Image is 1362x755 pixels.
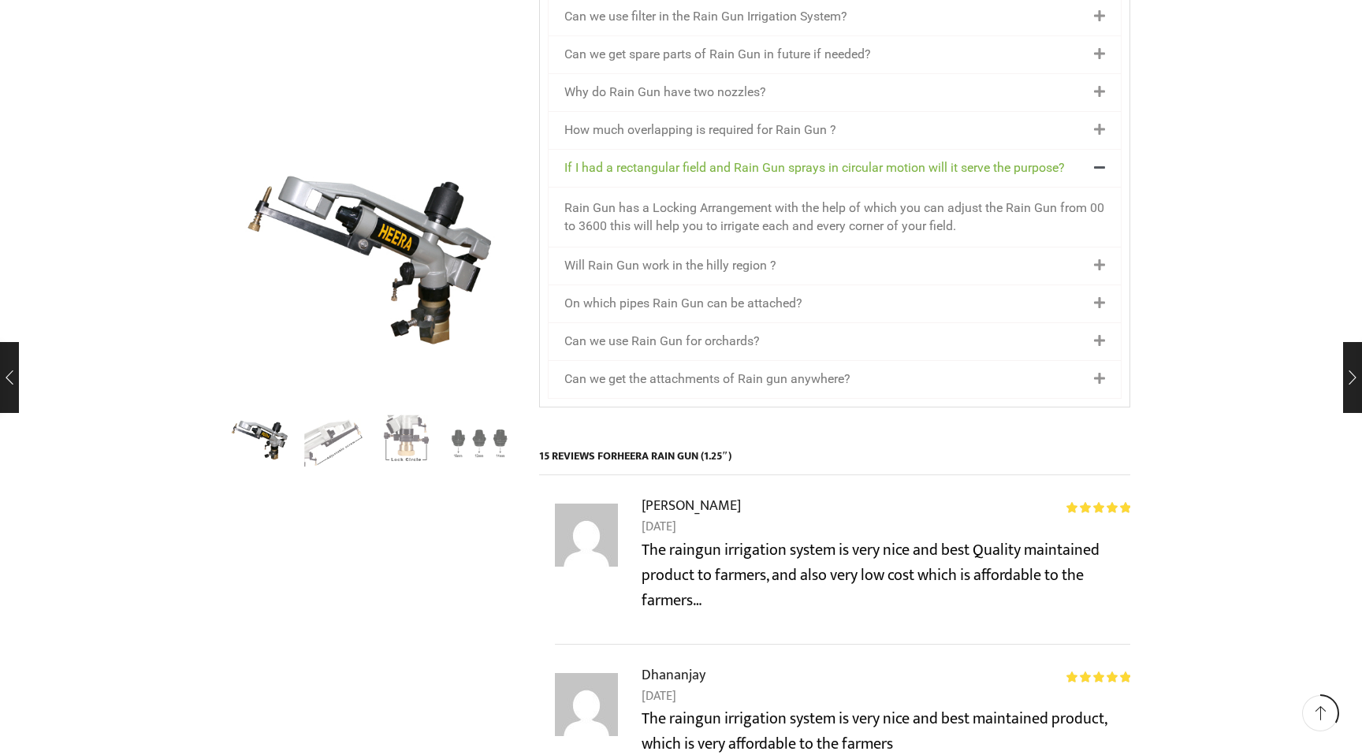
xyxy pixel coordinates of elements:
span: Heera Rain Gun (1.25″) [617,447,731,465]
div: If I had a rectangular field and Rain Gun sprays in circular motion will it serve the purpose? [549,187,1121,247]
a: Can we use Rain Gun for orchards? [564,333,760,348]
h2: 15 reviews for [539,448,1130,476]
strong: Dhananjay [642,664,705,686]
time: [DATE] [642,517,1130,537]
div: Rated 5 out of 5 [1066,502,1130,513]
time: [DATE] [642,686,1130,707]
div: Can we use Rain Gun for orchards? [549,323,1121,360]
span: Rated out of 5 [1066,671,1130,682]
div: On which pipes Rain Gun can be attached? [549,285,1121,322]
p: The raingun irrigation system is very nice and best Quality maintained product to farmers, and al... [642,537,1130,613]
a: Can we get spare parts of Rain Gun in future if needed? [564,46,871,61]
li: 2 / 4 [301,410,367,473]
div: Will Rain Gun work in the hilly region ? [549,247,1121,285]
a: Why do Rain Gun have two nozzles? [564,84,766,99]
img: Heera Raingun 1.50 [228,407,293,473]
li: 4 / 4 [447,410,512,473]
strong: [PERSON_NAME] [642,494,741,517]
div: Why do Rain Gun have two nozzles? [549,74,1121,111]
a: How much overlapping is required for Rain Gun ? [564,122,836,137]
a: outlet-screw [301,410,367,475]
div: Rated 5 out of 5 [1066,671,1130,682]
div: How much overlapping is required for Rain Gun ? [549,112,1121,149]
a: If I had a rectangular field and Rain Gun sprays in circular motion will it serve the purpose? [564,160,1065,175]
a: Can we get the attachments of Rain gun anywhere? [564,371,850,386]
a: Will Rain Gun work in the hilly region ? [564,258,776,273]
li: 3 / 4 [374,410,439,473]
div: Can we get spare parts of Rain Gun in future if needed? [549,36,1121,73]
a: Can we use filter in the Rain Gun Irrigation System? [564,9,847,24]
div: 1 / 4 [232,118,515,402]
a: On which pipes Rain Gun can be attached? [564,296,802,311]
li: 1 / 4 [228,410,293,473]
img: Rain Gun Nozzle [447,410,512,475]
div: If I had a rectangular field and Rain Gun sprays in circular motion will it serve the purpose? [549,150,1121,187]
span: Rated out of 5 [1066,502,1130,513]
a: Adjestmen [374,410,439,475]
div: Can we get the attachments of Rain gun anywhere? [549,361,1121,398]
